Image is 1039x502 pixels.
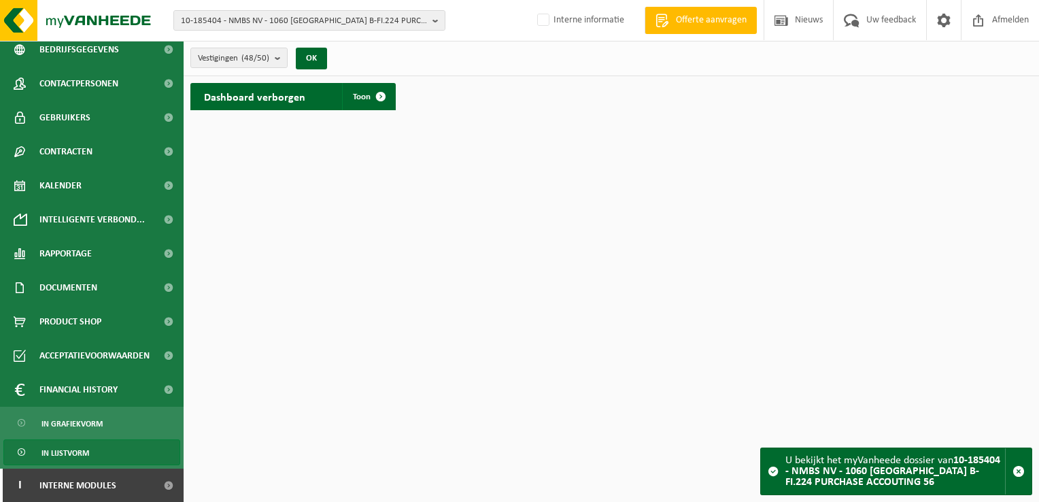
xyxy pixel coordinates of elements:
span: Product Shop [39,305,101,339]
a: In lijstvorm [3,439,180,465]
span: Intelligente verbond... [39,203,145,237]
span: Gebruikers [39,101,90,135]
span: Acceptatievoorwaarden [39,339,150,373]
span: Kalender [39,169,82,203]
label: Interne informatie [534,10,624,31]
a: Toon [342,83,394,110]
span: Contracten [39,135,92,169]
span: Offerte aanvragen [672,14,750,27]
button: 10-185404 - NMBS NV - 1060 [GEOGRAPHIC_DATA] B-FI.224 PURCHASE ACCOUTING 56 [173,10,445,31]
div: U bekijkt het myVanheede dossier van [785,448,1005,495]
span: In grafiekvorm [41,411,103,437]
strong: 10-185404 - NMBS NV - 1060 [GEOGRAPHIC_DATA] B-FI.224 PURCHASE ACCOUTING 56 [785,455,1000,488]
span: 10-185404 - NMBS NV - 1060 [GEOGRAPHIC_DATA] B-FI.224 PURCHASE ACCOUTING 56 [181,11,427,31]
a: Offerte aanvragen [645,7,757,34]
span: Rapportage [39,237,92,271]
button: OK [296,48,327,69]
count: (48/50) [241,54,269,63]
span: Vestigingen [198,48,269,69]
span: Documenten [39,271,97,305]
span: Bedrijfsgegevens [39,33,119,67]
span: Financial History [39,373,118,407]
span: Contactpersonen [39,67,118,101]
a: In grafiekvorm [3,410,180,436]
button: Vestigingen(48/50) [190,48,288,68]
h2: Dashboard verborgen [190,83,319,110]
span: In lijstvorm [41,440,89,466]
span: Toon [353,93,371,101]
